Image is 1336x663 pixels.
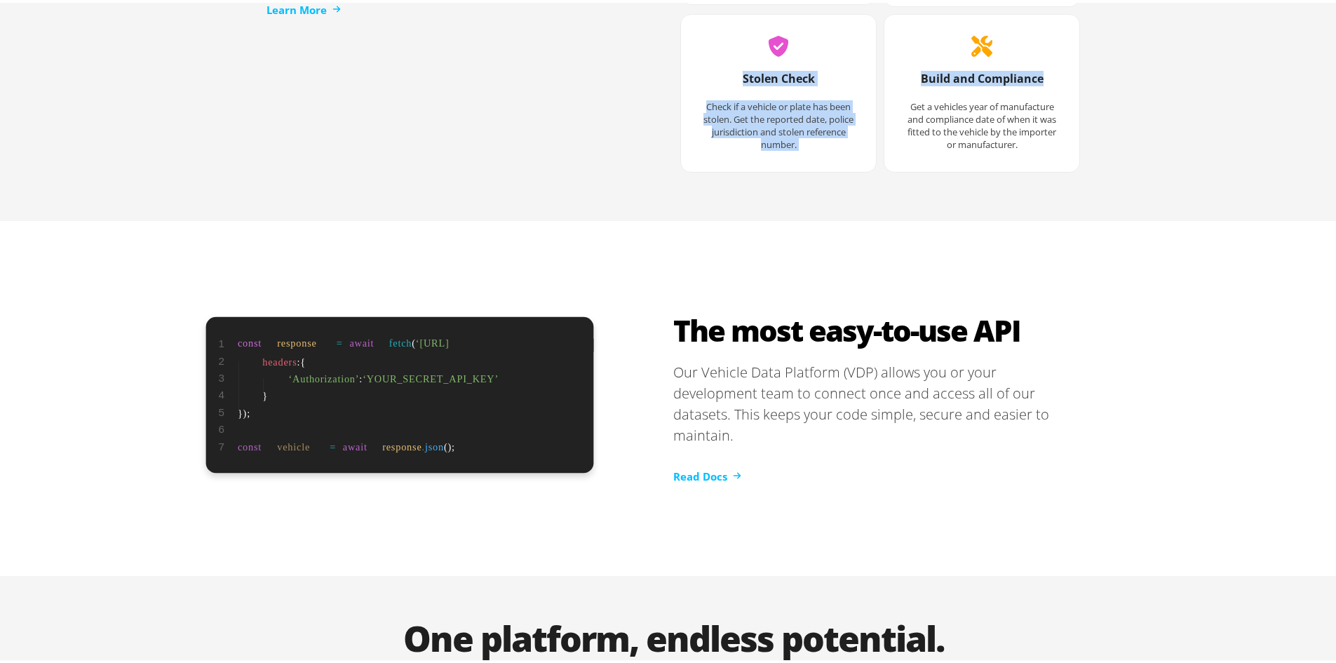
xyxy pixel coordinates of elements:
tspan: await [343,438,367,450]
tspan: : [359,370,363,382]
tspan: vehicle [277,438,310,450]
tspan: }); [238,405,250,417]
tspan: ‘YOUR_SECRET_API_KEY’ [363,370,499,382]
tspan: : [297,354,301,365]
a: Read Docs [673,466,741,482]
tspan: const [238,335,262,346]
tspan: = [337,335,343,346]
tspan: headers [262,354,297,365]
h2: The most easy-to-use API [673,310,1080,345]
h3: Stolen Check [702,68,855,98]
tspan: . [422,438,425,450]
p: Check if a vehicle or plate has been stolen. Get the reported date, police jurisdiction and stole... [702,98,855,148]
tspan: 2 [218,352,224,364]
tspan: 7 [218,438,224,450]
tspan: ( [412,335,416,347]
tspan: (); [444,438,455,450]
tspan: 4 [218,386,224,398]
tspan: response [382,438,421,450]
h3: Build and Compliance [905,68,1058,98]
tspan: 1 [218,335,224,347]
tspan: ‘Authorization’ [289,370,360,382]
tspan: const [238,438,262,450]
tspan: ‘[URL] [416,335,450,346]
tspan: 3 [218,369,224,381]
tspan: 6 [218,420,224,432]
tspan: = [330,438,336,450]
tspan: fetch [389,335,412,346]
tspan: 5 [218,403,224,415]
tspan: await [349,335,374,346]
tspan: { [300,354,306,365]
tspan: response [277,335,316,346]
p: Our Vehicle Data Platform (VDP) allows you or your development team to connect once and access al... [673,359,1080,443]
p: Get a vehicles year of manufacture and compliance date of when it was fitted to the vehicle by th... [905,98,1058,148]
tspan: json [424,438,444,450]
tspan: } [262,387,268,399]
